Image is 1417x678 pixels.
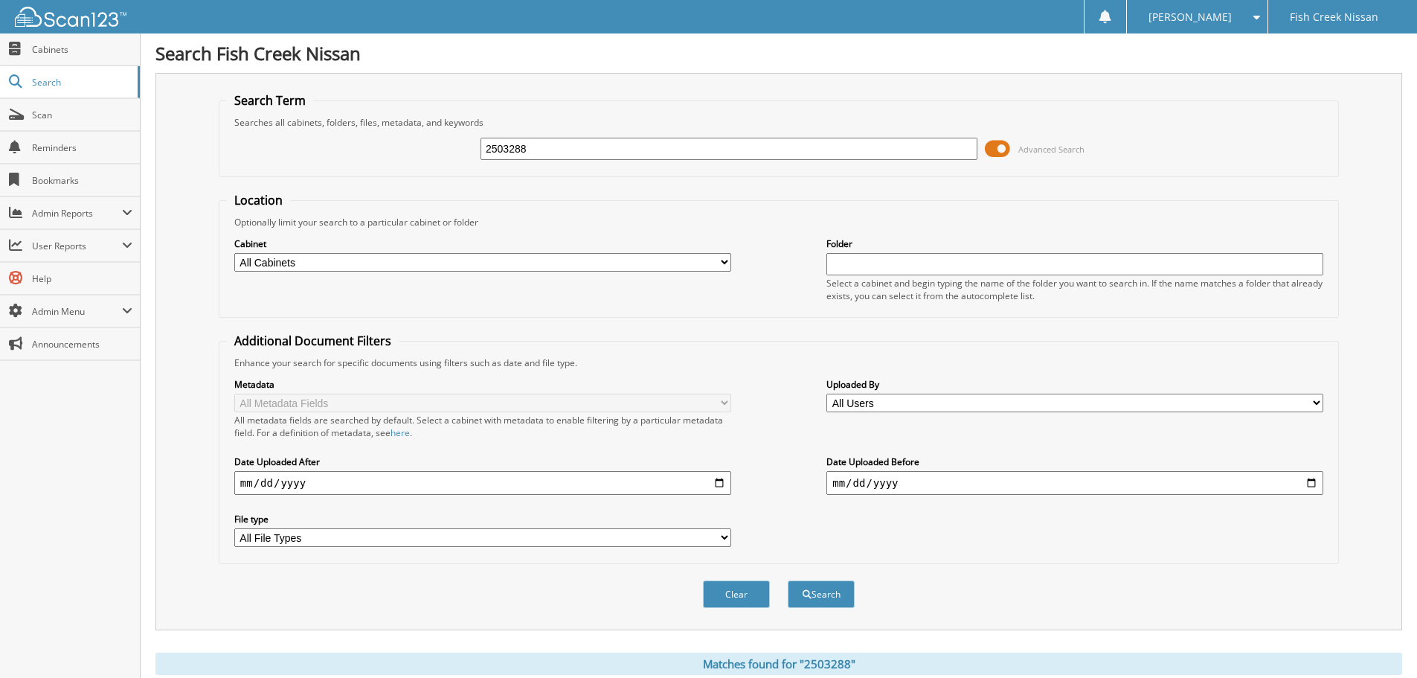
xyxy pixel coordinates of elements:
[234,414,731,439] div: All metadata fields are searched by default. Select a cabinet with metadata to enable filtering b...
[227,216,1331,228] div: Optionally limit your search to a particular cabinet or folder
[32,43,132,56] span: Cabinets
[1290,13,1378,22] span: Fish Creek Nissan
[32,272,132,285] span: Help
[234,237,731,250] label: Cabinet
[32,109,132,121] span: Scan
[32,240,122,252] span: User Reports
[227,333,399,349] legend: Additional Document Filters
[15,7,126,27] img: scan123-logo-white.svg
[1148,13,1232,22] span: [PERSON_NAME]
[32,141,132,154] span: Reminders
[826,237,1323,250] label: Folder
[703,581,770,608] button: Clear
[826,277,1323,302] div: Select a cabinet and begin typing the name of the folder you want to search in. If the name match...
[32,305,122,318] span: Admin Menu
[826,378,1323,391] label: Uploaded By
[826,471,1323,495] input: end
[155,41,1402,65] h1: Search Fish Creek Nissan
[32,207,122,220] span: Admin Reports
[234,471,731,495] input: start
[32,174,132,187] span: Bookmarks
[1018,144,1085,155] span: Advanced Search
[234,513,731,525] label: File type
[227,192,290,208] legend: Location
[155,653,1402,675] div: Matches found for "2503288"
[1343,607,1417,678] iframe: Chat Widget
[227,116,1331,129] div: Searches all cabinets, folders, files, metadata, and keywords
[234,455,731,468] label: Date Uploaded After
[234,378,731,391] label: Metadata
[391,426,410,439] a: here
[788,581,855,608] button: Search
[826,455,1323,468] label: Date Uploaded Before
[32,338,132,351] span: Announcements
[32,76,130,89] span: Search
[227,92,313,109] legend: Search Term
[227,356,1331,369] div: Enhance your search for specific documents using filters such as date and file type.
